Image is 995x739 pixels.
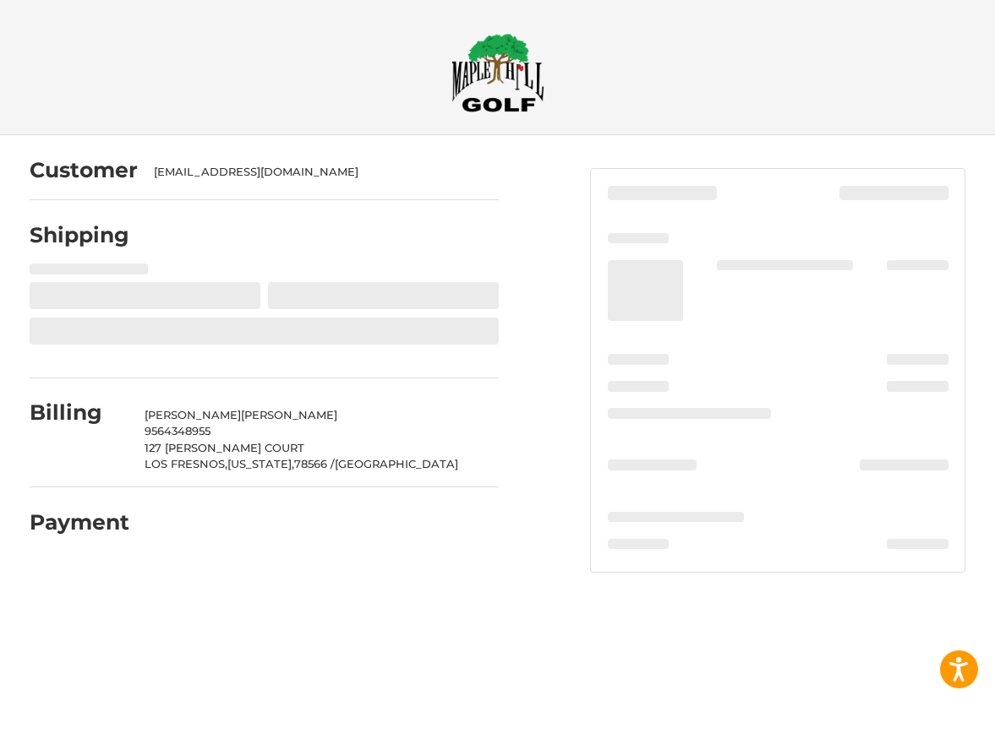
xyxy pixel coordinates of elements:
h2: Billing [30,399,128,426]
h2: Payment [30,509,129,535]
span: [US_STATE], [227,457,294,470]
h2: Customer [30,157,138,183]
div: [EMAIL_ADDRESS][DOMAIN_NAME] [154,164,483,181]
span: 78566 / [294,457,335,470]
span: LOS FRESNOS, [145,457,227,470]
span: 9564348955 [145,424,210,437]
span: 127 [PERSON_NAME] COURT [145,441,304,454]
h2: Shipping [30,222,129,248]
span: [GEOGRAPHIC_DATA] [335,457,458,470]
span: [PERSON_NAME] [241,408,337,421]
span: [PERSON_NAME] [145,408,241,421]
img: Maple Hill Golf [451,33,544,112]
